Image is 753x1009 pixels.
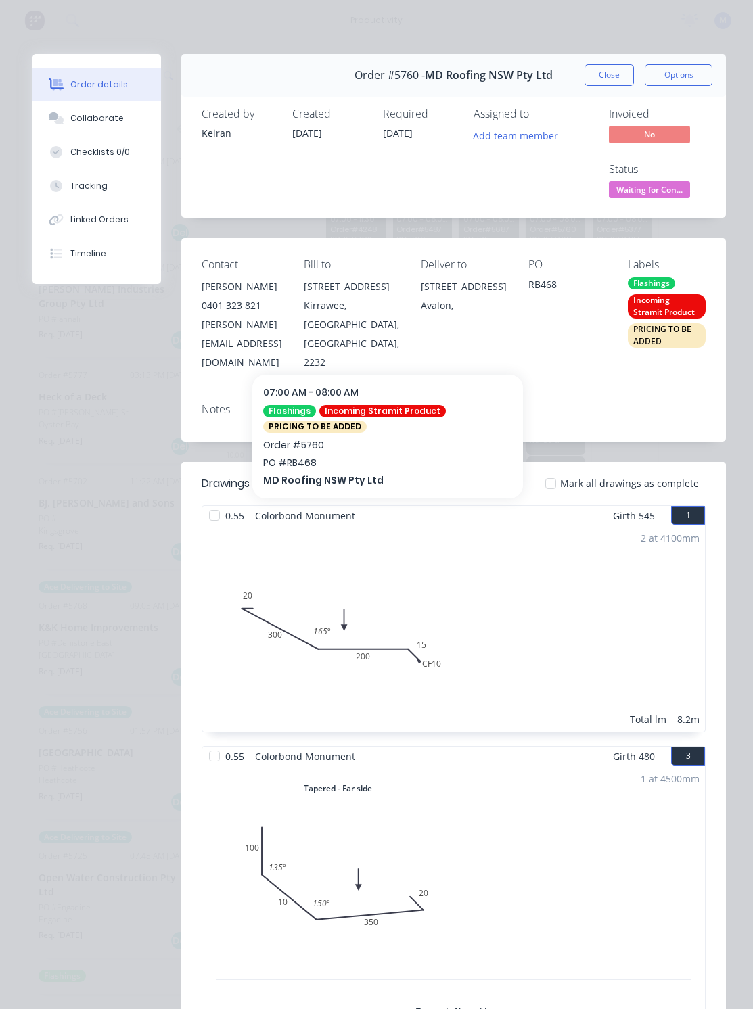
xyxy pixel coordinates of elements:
span: Girth 480 [613,747,655,766]
div: Labels [628,258,706,271]
div: RB468 [528,277,606,296]
div: [PERSON_NAME][EMAIL_ADDRESS][DOMAIN_NAME] [202,315,282,372]
div: Contact [202,258,282,271]
div: [STREET_ADDRESS] [304,277,399,296]
span: Waiting for Con... [609,181,690,198]
div: Linked Orders [70,214,129,226]
div: [STREET_ADDRESS]Avalon, [421,277,507,321]
span: [DATE] [383,126,413,139]
div: Total lm [630,712,666,726]
div: Tracking [70,180,108,192]
button: Add team member [474,126,566,144]
span: Order #5760 - [355,69,425,82]
div: Flashings [628,277,675,289]
div: Avalon, [421,296,507,315]
div: 8.2m [677,712,700,726]
div: Status [609,163,710,176]
div: [STREET_ADDRESS]Kirrawee, [GEOGRAPHIC_DATA], [GEOGRAPHIC_DATA], 2232 [304,277,399,372]
div: 0401 323 821 [202,296,282,315]
span: [DATE] [292,126,322,139]
div: [STREET_ADDRESS] [421,277,507,296]
button: Timeline [32,237,161,271]
div: PRICING TO BE ADDED [628,323,706,348]
div: [PERSON_NAME] [202,277,282,296]
button: Tracking [32,169,161,203]
button: 1 [671,506,705,525]
button: Options [645,64,712,86]
button: Order details [32,68,161,101]
button: Collaborate [32,101,161,135]
span: No [609,126,690,143]
div: 2 at 4100mm [641,531,700,545]
div: Kirrawee, [GEOGRAPHIC_DATA], [GEOGRAPHIC_DATA], 2232 [304,296,399,372]
div: Created by [202,108,276,120]
span: 0.55 [220,506,250,525]
button: Waiting for Con... [609,181,690,202]
span: 0.55 [220,747,250,766]
div: Keiran [202,126,276,140]
span: Colorbond Monument [250,506,361,525]
span: Colorbond Monument [250,747,361,766]
div: Notes [202,403,706,416]
span: MD Roofing NSW Pty Ltd [425,69,553,82]
div: Timeline [70,248,106,260]
div: Invoiced [609,108,710,120]
div: Assigned to [474,108,609,120]
div: Drawings [202,475,250,492]
span: Girth 545 [613,506,655,525]
div: 1 at 4500mm [641,772,700,786]
button: 3 [671,747,705,766]
div: [PERSON_NAME]0401 323 821[PERSON_NAME][EMAIL_ADDRESS][DOMAIN_NAME] [202,277,282,372]
div: Checklists 0/0 [70,146,130,158]
button: Linked Orders [32,203,161,237]
button: Close [585,64,634,86]
div: Deliver to [421,258,507,271]
div: Created [292,108,367,120]
div: Collaborate [70,112,124,124]
div: 020300200CF1015165º2 at 4100mmTotal lm8.2m [202,525,705,732]
div: Incoming Stramit Product [628,294,706,319]
span: Mark all drawings as complete [560,476,699,490]
div: Order details [70,78,128,91]
button: Add team member [466,126,566,144]
div: PO [528,258,606,271]
div: Required [383,108,457,120]
div: Bill to [304,258,399,271]
button: Checklists 0/0 [32,135,161,169]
